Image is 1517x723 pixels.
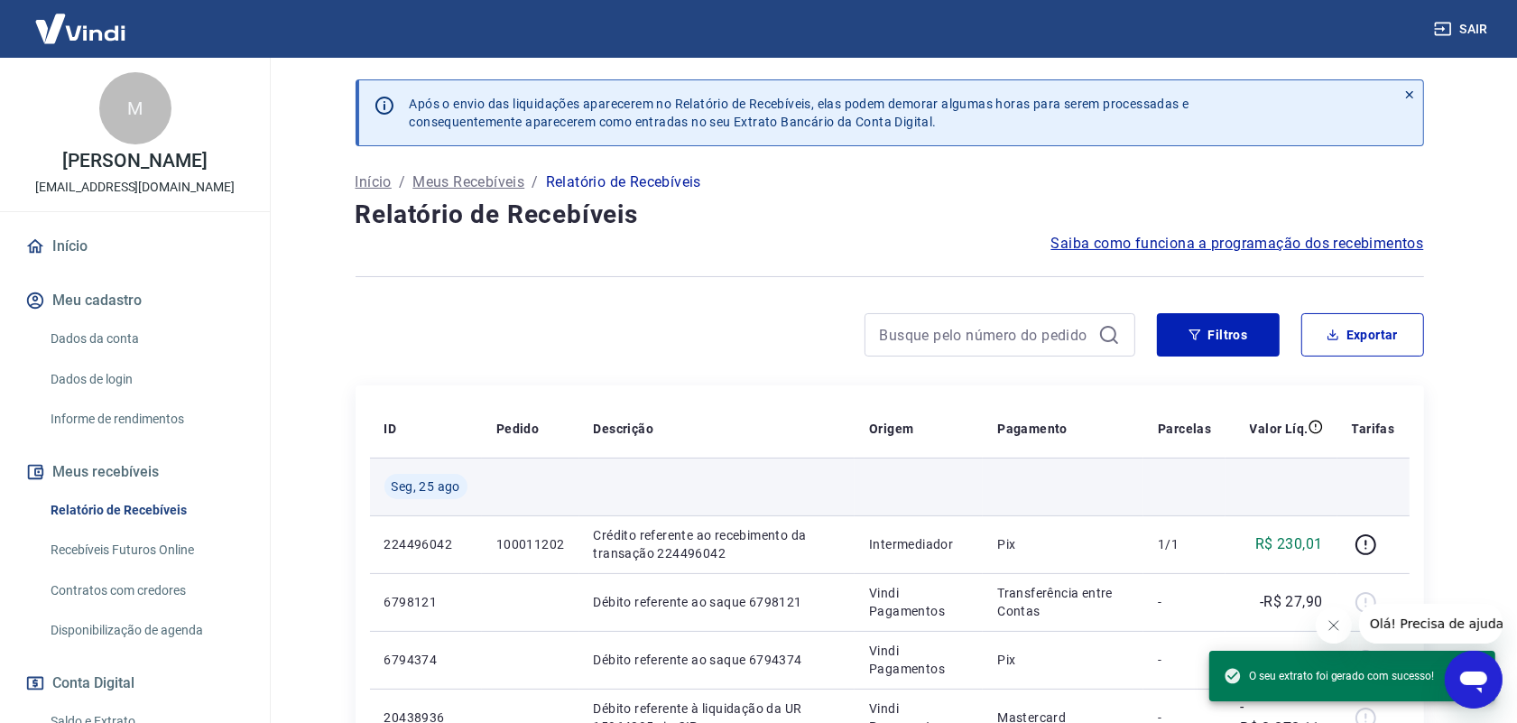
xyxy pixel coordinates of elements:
[1158,651,1211,669] p: -
[384,593,467,611] p: 6798121
[384,420,397,438] p: ID
[412,171,524,193] a: Meus Recebíveis
[399,171,405,193] p: /
[11,13,152,27] span: Olá! Precisa de ajuda?
[594,651,841,669] p: Débito referente ao saque 6794374
[997,651,1129,669] p: Pix
[997,535,1129,553] p: Pix
[43,612,248,649] a: Disponibilização de agenda
[22,227,248,266] a: Início
[1316,607,1352,644] iframe: Fechar mensagem
[43,401,248,438] a: Informe de rendimentos
[43,320,248,357] a: Dados da conta
[1250,420,1309,438] p: Valor Líq.
[1445,651,1503,709] iframe: Botão para abrir a janela de mensagens
[869,642,968,678] p: Vindi Pagamentos
[1051,233,1424,255] a: Saiba como funciona a programação dos recebimentos
[1157,313,1280,357] button: Filtros
[1430,13,1495,46] button: Sair
[22,1,139,56] img: Vindi
[43,361,248,398] a: Dados de login
[392,477,460,496] span: Seg, 25 ago
[43,532,248,569] a: Recebíveis Futuros Online
[997,584,1129,620] p: Transferência entre Contas
[997,420,1068,438] p: Pagamento
[594,593,841,611] p: Débito referente ao saque 6798121
[869,535,968,553] p: Intermediador
[384,535,467,553] p: 224496042
[496,535,565,553] p: 100011202
[22,452,248,492] button: Meus recebíveis
[1301,313,1424,357] button: Exportar
[1359,604,1503,644] iframe: Mensagem da empresa
[1252,649,1323,671] p: -R$ 226,99
[1255,533,1323,555] p: R$ 230,01
[1352,420,1395,438] p: Tarifas
[99,72,171,144] div: M
[594,526,841,562] p: Crédito referente ao recebimento da transação 224496042
[1158,593,1211,611] p: -
[384,651,467,669] p: 6794374
[869,420,913,438] p: Origem
[43,492,248,529] a: Relatório de Recebíveis
[496,420,539,438] p: Pedido
[62,152,207,171] p: [PERSON_NAME]
[356,197,1424,233] h4: Relatório de Recebíveis
[1158,535,1211,553] p: 1/1
[22,281,248,320] button: Meu cadastro
[410,95,1189,131] p: Após o envio das liquidações aparecerem no Relatório de Recebíveis, elas podem demorar algumas ho...
[532,171,538,193] p: /
[1158,420,1211,438] p: Parcelas
[43,572,248,609] a: Contratos com credores
[35,178,235,197] p: [EMAIL_ADDRESS][DOMAIN_NAME]
[1224,667,1434,685] span: O seu extrato foi gerado com sucesso!
[594,420,654,438] p: Descrição
[880,321,1091,348] input: Busque pelo número do pedido
[22,663,248,703] button: Conta Digital
[356,171,392,193] a: Início
[1260,591,1323,613] p: -R$ 27,90
[869,584,968,620] p: Vindi Pagamentos
[546,171,701,193] p: Relatório de Recebíveis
